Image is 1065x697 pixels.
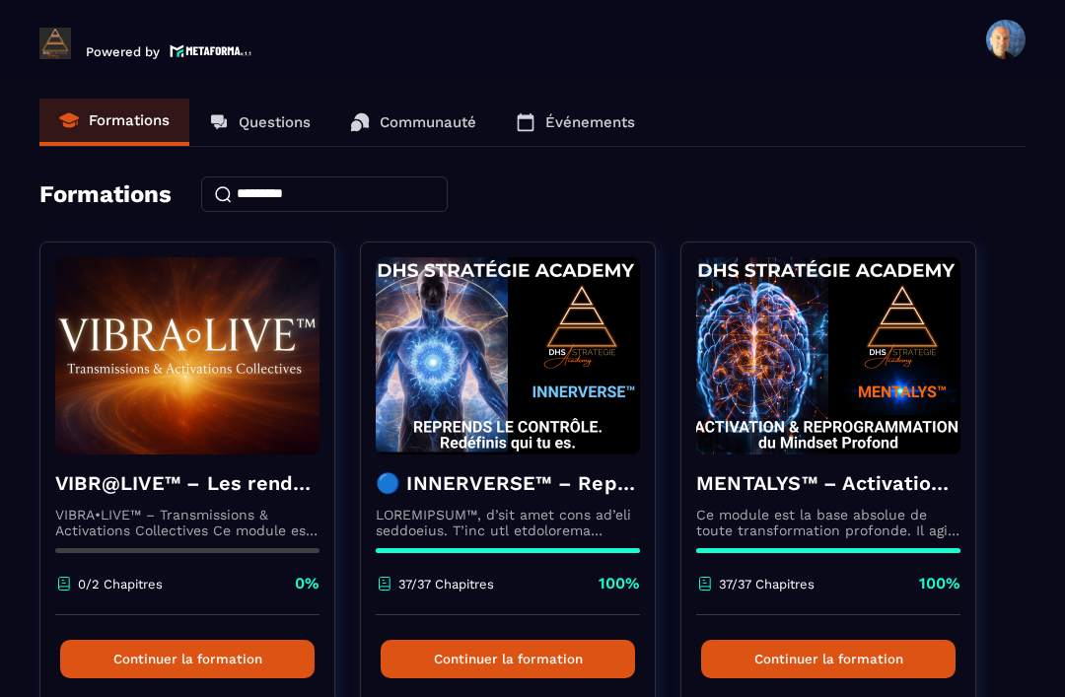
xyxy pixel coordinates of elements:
img: formation-background [55,257,319,454]
h4: MENTALYS™ – Activation & Reprogrammation du Mindset Profond [696,469,960,497]
h4: Formations [39,180,172,208]
h4: 🔵 INNERVERSE™ – Reprogrammation Quantique & Activation du Soi Réel [376,469,640,497]
p: VIBRA•LIVE™ – Transmissions & Activations Collectives Ce module est un espace vivant. [PERSON_NAM... [55,507,319,538]
p: Ce module est la base absolue de toute transformation profonde. Il agit comme une activation du n... [696,507,960,538]
p: 37/37 Chapitres [398,577,494,592]
p: Questions [239,113,311,131]
p: 0/2 Chapitres [78,577,163,592]
p: Communauté [380,113,476,131]
a: Événements [496,99,655,146]
a: Formations [39,99,189,146]
img: logo [170,42,252,59]
p: 0% [295,573,319,594]
button: Continuer la formation [701,640,956,678]
p: 100% [599,573,640,594]
p: Événements [545,113,635,131]
p: Powered by [86,44,160,59]
button: Continuer la formation [381,640,635,678]
button: Continuer la formation [60,640,315,678]
p: 100% [919,573,960,594]
p: Formations [89,111,170,129]
p: 37/37 Chapitres [719,577,815,592]
h4: VIBR@LIVE™ – Les rendez-vous d’intégration vivante [55,469,319,497]
img: formation-background [376,257,640,454]
img: logo-branding [39,28,71,59]
a: Communauté [330,99,496,146]
p: LOREMIPSUM™, d’sit amet cons ad’eli seddoeius. T’inc utl etdolorema aliquaeni ad minimveniamqui n... [376,507,640,538]
a: Questions [189,99,330,146]
img: formation-background [696,257,960,454]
